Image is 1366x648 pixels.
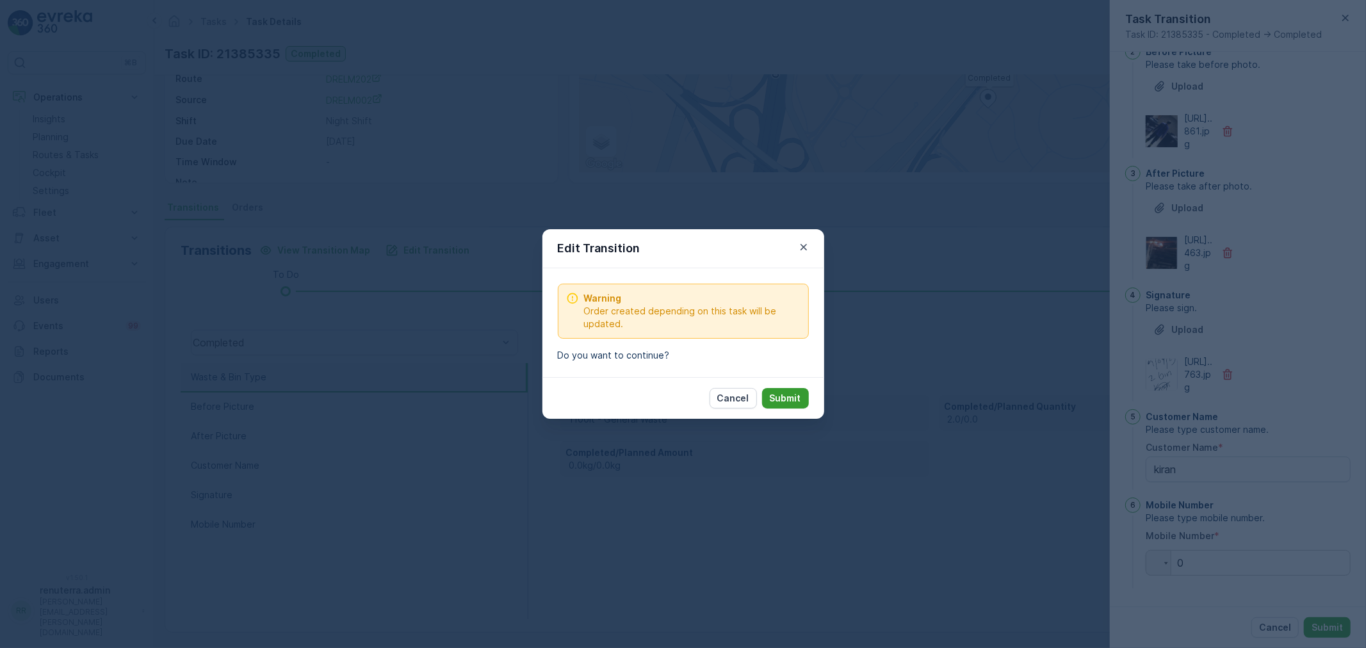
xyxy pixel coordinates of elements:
[770,392,801,405] p: Submit
[558,349,809,362] p: Do you want to continue?
[584,292,801,305] span: Warning
[717,392,749,405] p: Cancel
[762,388,809,409] button: Submit
[710,388,757,409] button: Cancel
[558,239,640,257] p: Edit Transition
[584,305,801,330] span: Order created depending on this task will be updated.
